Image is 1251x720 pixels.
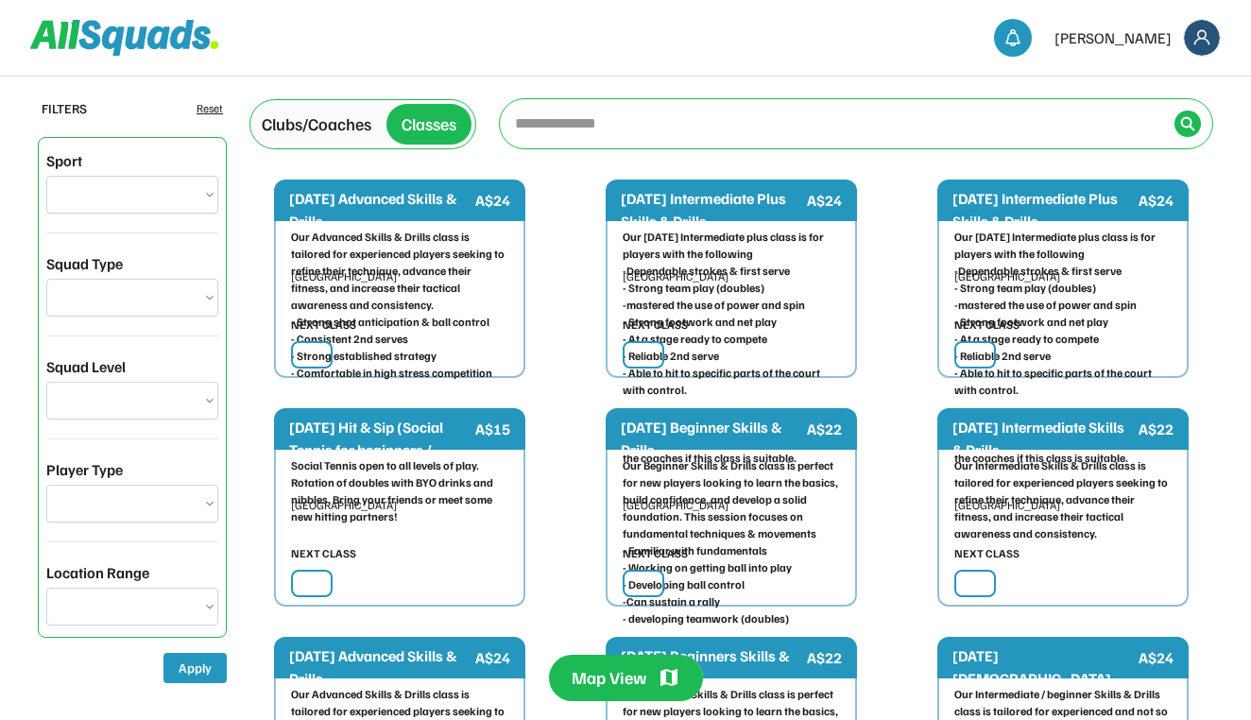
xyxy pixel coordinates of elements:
[475,418,510,440] div: A$15
[1139,189,1174,212] div: A$24
[1184,20,1220,56] img: Frame%2018.svg
[952,416,1135,461] div: [DATE] Intermediate Skills & Drills
[954,268,1172,285] div: [GEOGRAPHIC_DATA]
[621,187,803,232] div: [DATE] Intermediate Plus Skills & Drills
[1180,116,1195,131] img: Icon%20%2838%29.svg
[1139,418,1174,440] div: A$22
[42,98,87,118] div: FILTERS
[46,561,149,584] div: Location Range
[964,347,979,363] img: yH5BAEAAAAALAAAAAABAAEAAAIBRAA7
[964,575,979,591] img: yH5BAEAAAAALAAAAAABAAEAAAIBRAA7
[621,416,803,461] div: [DATE] Beginner Skills & Drills
[289,416,471,484] div: [DATE] Hit & Sip (Social Tennis for beginners / Intermediate)
[475,646,510,669] div: A$24
[952,644,1135,712] div: [DATE] [DEMOGRAPHIC_DATA] Group Lesson + Matchplay
[475,189,510,212] div: A$24
[807,189,842,212] div: A$24
[632,575,647,591] img: yH5BAEAAAAALAAAAAABAAEAAAIBRAA7
[954,545,1020,562] div: NEXT CLASS
[954,497,1172,514] div: [GEOGRAPHIC_DATA]
[572,666,646,690] div: Map View
[46,149,82,172] div: Sport
[300,347,316,363] img: yH5BAEAAAAALAAAAAABAAEAAAIBRAA7
[291,229,508,382] div: Our Advanced Skills & Drills class is tailored for experienced players seeking to refine their te...
[300,575,316,591] img: yH5BAEAAAAALAAAAAABAAEAAAIBRAA7
[954,317,1020,334] div: NEXT CLASS
[954,229,1172,467] div: Our [DATE] Intermediate plus class is for players with the following -Dependable strokes & first ...
[1054,26,1172,49] div: [PERSON_NAME]
[807,646,842,669] div: A$22
[807,418,842,440] div: A$22
[46,458,123,481] div: Player Type
[291,457,508,525] div: Social Tennis open to all levels of play. Rotation of doubles with BYO drinks and nibbles. Bring ...
[621,644,803,690] div: [DATE] Beginners Skills & Drills
[163,653,227,683] button: Apply
[262,111,371,137] div: Clubs/Coaches
[291,545,356,562] div: NEXT CLASS
[954,457,1172,542] div: Our Intermediate Skills & Drills class is tailored for experienced players seeking to refine thei...
[197,100,223,117] div: Reset
[291,497,508,514] div: [GEOGRAPHIC_DATA]
[632,347,647,363] img: yH5BAEAAAAALAAAAAABAAEAAAIBRAA7
[402,111,456,137] div: Classes
[291,317,356,334] div: NEXT CLASS
[623,317,688,334] div: NEXT CLASS
[623,545,688,562] div: NEXT CLASS
[289,644,471,690] div: [DATE] Advanced Skills & Drills
[46,252,123,275] div: Squad Type
[952,187,1135,232] div: [DATE] Intermediate Plus Skills & Drills
[623,457,840,627] div: Our Beginner Skills & Drills class is perfect for new players looking to learn the basics, build ...
[46,355,126,378] div: Squad Level
[289,187,471,232] div: [DATE] Advanced Skills & Drills
[623,229,840,467] div: Our [DATE] Intermediate plus class is for players with the following -Dependable strokes & first ...
[1003,28,1022,47] img: bell-03%20%281%29.svg
[623,497,840,514] div: [GEOGRAPHIC_DATA]
[623,268,840,285] div: [GEOGRAPHIC_DATA]
[1139,646,1174,669] div: A$24
[291,268,508,285] div: [GEOGRAPHIC_DATA]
